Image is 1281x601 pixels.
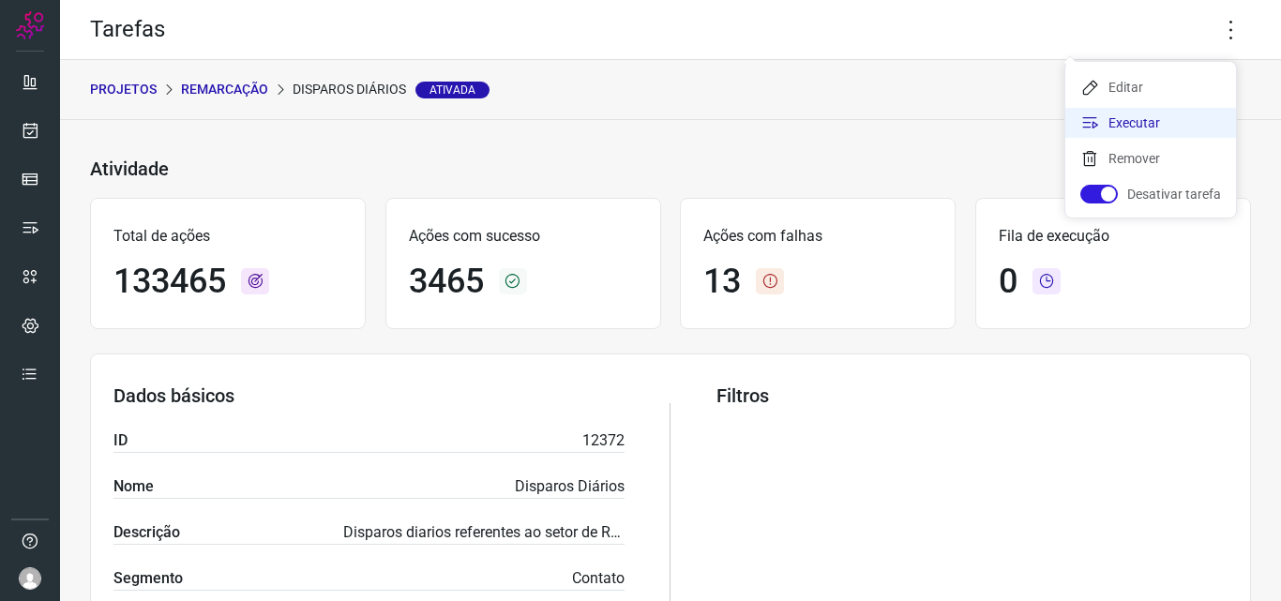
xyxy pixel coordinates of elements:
[293,80,490,99] p: Disparos Diários
[113,567,183,590] label: Segmento
[515,475,625,498] p: Disparos Diários
[113,225,342,248] p: Total de ações
[113,384,625,407] h3: Dados básicos
[703,225,932,248] p: Ações com falhas
[90,16,165,43] h2: Tarefas
[1065,72,1236,102] li: Editar
[999,262,1017,302] h1: 0
[16,11,44,39] img: Logo
[90,80,157,99] p: PROJETOS
[409,225,638,248] p: Ações com sucesso
[415,82,490,98] span: Ativada
[572,567,625,590] p: Contato
[113,429,128,452] label: ID
[703,262,741,302] h1: 13
[343,521,625,544] p: Disparos diarios referentes ao setor de Remacação
[1065,179,1236,209] li: Desativar tarefa
[999,225,1228,248] p: Fila de execução
[90,158,169,180] h3: Atividade
[582,429,625,452] p: 12372
[1065,108,1236,138] li: Executar
[113,475,154,498] label: Nome
[1065,143,1236,173] li: Remover
[181,80,268,99] p: Remarcação
[409,262,484,302] h1: 3465
[113,262,226,302] h1: 133465
[716,384,1228,407] h3: Filtros
[19,567,41,590] img: avatar-user-boy.jpg
[113,521,180,544] label: Descrição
